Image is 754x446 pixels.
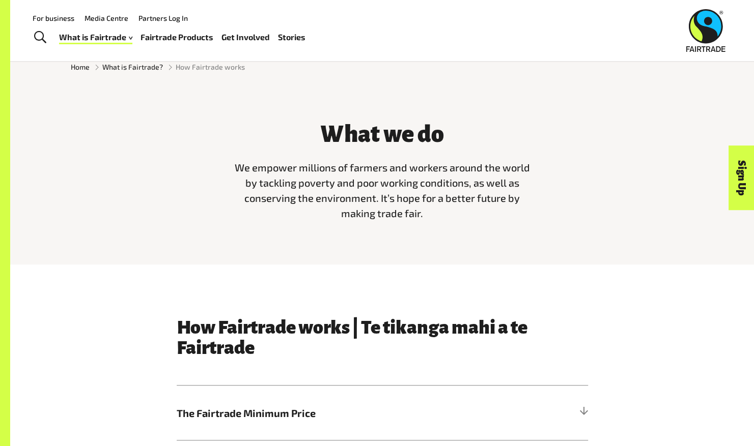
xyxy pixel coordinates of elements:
a: Stories [278,30,305,45]
a: Home [71,62,90,72]
a: What is Fairtrade [59,30,132,45]
span: The Fairtrade Minimum Price [177,405,485,421]
a: Partners Log In [138,14,188,22]
h3: How Fairtrade works | Te tikanga mahi a te Fairtrade [177,317,588,358]
span: How Fairtrade works [176,62,245,72]
a: What is Fairtrade? [102,62,163,72]
a: Toggle Search [27,25,52,50]
span: We empower millions of farmers and workers around the world by tackling poverty and poor working ... [235,161,530,219]
img: Fairtrade Australia New Zealand logo [686,9,725,52]
a: Get Involved [221,30,270,45]
h3: What we do [230,122,535,147]
a: Media Centre [85,14,128,22]
a: For business [33,14,74,22]
a: Fairtrade Products [141,30,213,45]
